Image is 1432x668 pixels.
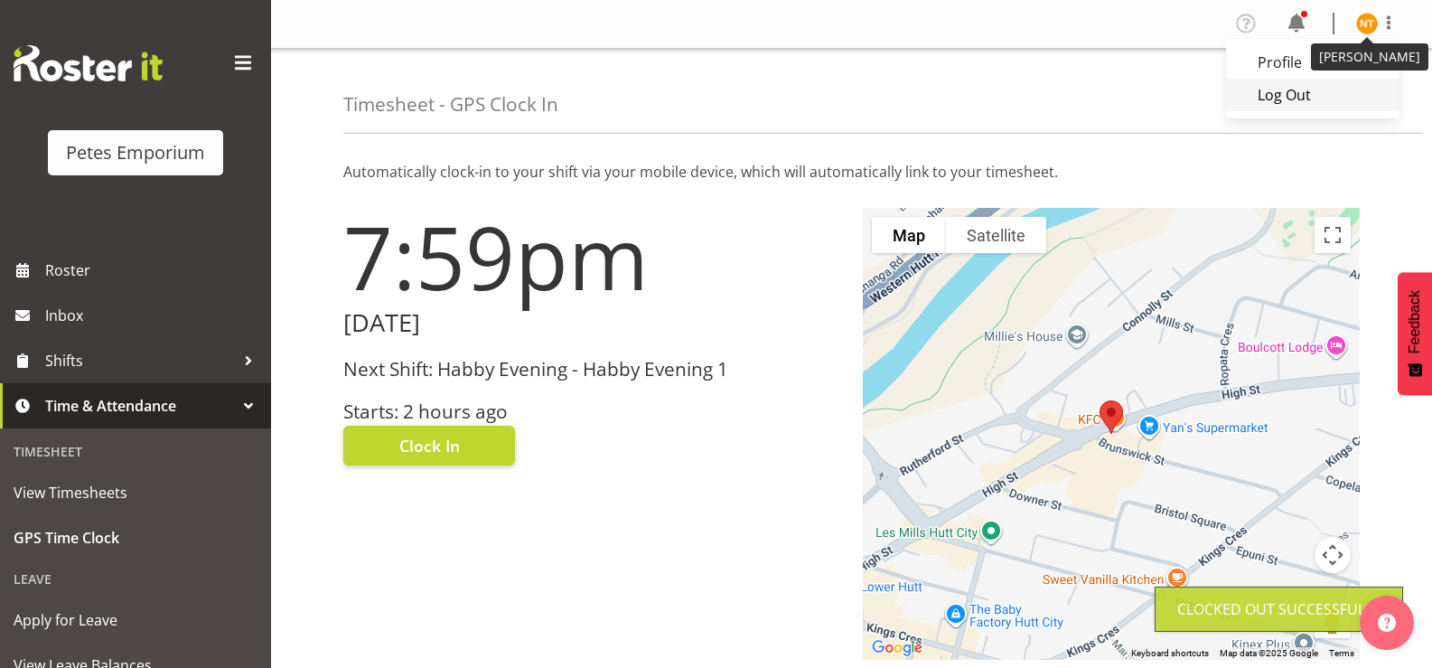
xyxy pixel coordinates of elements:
span: Shifts [45,347,235,374]
h4: Timesheet - GPS Clock In [343,94,558,115]
span: Roster [45,257,262,284]
button: Feedback - Show survey [1398,272,1432,395]
a: Terms (opens in new tab) [1329,648,1354,658]
span: Map data ©2025 Google [1220,648,1318,658]
button: Toggle fullscreen view [1315,217,1351,253]
span: Time & Attendance [45,392,235,419]
img: Rosterit website logo [14,45,163,81]
a: Profile [1226,46,1399,79]
h2: [DATE] [343,309,841,337]
button: Map camera controls [1315,537,1351,573]
span: View Timesheets [14,479,257,506]
span: Inbox [45,302,262,329]
a: Log Out [1226,79,1399,111]
a: Apply for Leave [5,597,267,643]
a: Open this area in Google Maps (opens a new window) [867,636,927,660]
button: Show satellite imagery [946,217,1046,253]
a: View Timesheets [5,470,267,515]
button: Show street map [872,217,946,253]
h3: Next Shift: Habby Evening - Habby Evening 1 [343,359,841,380]
div: Petes Emporium [66,139,205,166]
span: Clock In [399,434,460,457]
h3: Starts: 2 hours ago [343,401,841,422]
p: Automatically clock-in to your shift via your mobile device, which will automatically link to you... [343,161,1360,183]
div: Leave [5,560,267,597]
a: GPS Time Clock [5,515,267,560]
div: Clocked out Successfully [1177,598,1381,620]
img: nicole-thomson8388.jpg [1356,13,1378,34]
span: Apply for Leave [14,607,257,634]
button: Keyboard shortcuts [1131,647,1209,660]
img: help-xxl-2.png [1378,614,1396,632]
img: Google [867,636,927,660]
span: GPS Time Clock [14,524,257,551]
button: Clock In [343,426,515,466]
span: Feedback [1407,290,1423,353]
h1: 7:59pm [343,208,841,306]
div: Timesheet [5,433,267,470]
